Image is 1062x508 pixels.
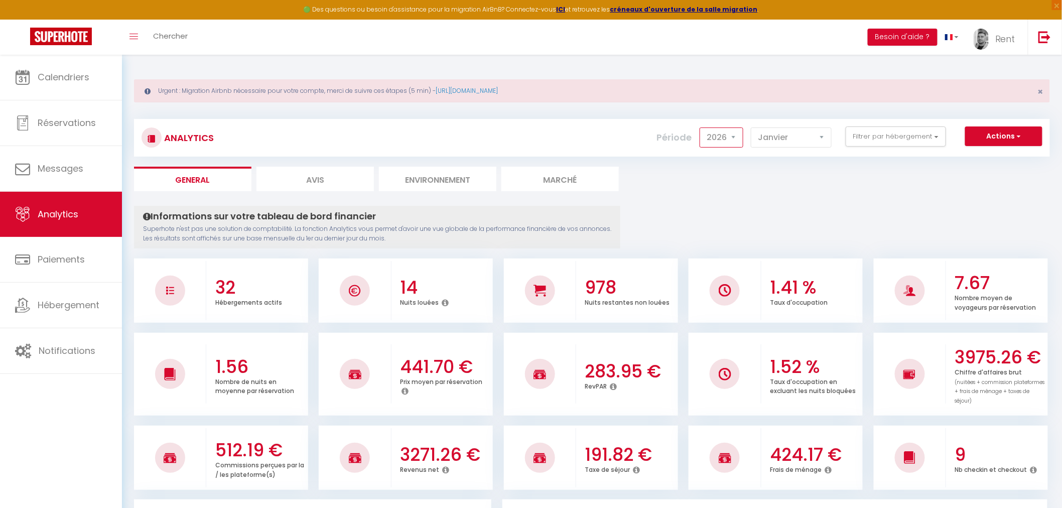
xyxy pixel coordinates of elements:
label: Période [657,126,692,149]
h3: 191.82 € [585,444,676,465]
p: Nuits restantes non louées [585,296,670,307]
img: Super Booking [30,28,92,45]
span: (nuitées + commission plateformes + frais de ménage + taxes de séjour) [955,378,1045,405]
a: Chercher [146,20,195,55]
p: Taux d'occupation [770,296,828,307]
span: Messages [38,162,83,175]
span: Chercher [153,31,188,41]
h3: 1.41 % [770,277,860,298]
p: Commissions perçues par la / les plateforme(s) [215,459,304,479]
h4: Informations sur votre tableau de bord financier [143,211,611,222]
img: logout [1038,31,1051,43]
a: ... Rent [966,20,1028,55]
p: Hébergements actifs [215,296,282,307]
p: Taxe de séjour [585,463,630,474]
p: Nombre de nuits en moyenne par réservation [215,375,294,396]
button: Besoin d'aide ? [868,29,938,46]
span: Réservations [38,116,96,129]
p: Nb checkin et checkout [955,463,1027,474]
h3: 3975.26 € [955,347,1045,368]
button: Filtrer par hébergement [846,126,946,147]
span: × [1038,85,1043,98]
h3: 512.19 € [215,440,306,461]
p: Nombre moyen de voyageurs par réservation [955,292,1036,312]
li: Marché [501,167,619,191]
img: NO IMAGE [719,368,731,380]
p: Taux d'occupation en excluant les nuits bloquées [770,375,856,396]
h3: 9 [955,444,1045,465]
h3: 1.52 % [770,356,860,377]
h3: 978 [585,277,676,298]
h3: 3271.26 € [400,444,490,465]
span: Paiements [38,253,85,266]
p: Prix moyen par réservation [400,375,482,386]
h3: 441.70 € [400,356,490,377]
button: Actions [965,126,1042,147]
span: Notifications [39,344,95,357]
p: RevPAR [585,380,607,391]
p: Superhote n'est pas une solution de comptabilité. La fonction Analytics vous permet d'avoir une v... [143,224,611,243]
a: [URL][DOMAIN_NAME] [436,86,498,95]
h3: 1.56 [215,356,306,377]
button: Close [1038,87,1043,96]
h3: Analytics [162,126,214,149]
h3: 14 [400,277,490,298]
h3: 283.95 € [585,361,676,382]
p: Frais de ménage [770,463,822,474]
span: Calendriers [38,71,89,83]
div: Urgent : Migration Airbnb nécessaire pour votre compte, merci de suivre ces étapes (5 min) - [134,79,1050,102]
span: Rent [995,33,1015,45]
h3: 424.17 € [770,444,860,465]
h3: 7.67 [955,273,1045,294]
span: Analytics [38,208,78,220]
p: Nuits louées [400,296,439,307]
img: NO IMAGE [166,287,174,295]
a: créneaux d'ouverture de la salle migration [610,5,758,14]
span: Hébergement [38,299,99,311]
li: Avis [256,167,374,191]
h3: 32 [215,277,306,298]
img: NO IMAGE [903,368,916,380]
p: Revenus net [400,463,439,474]
button: Ouvrir le widget de chat LiveChat [8,4,38,34]
li: Environnement [379,167,496,191]
img: ... [974,29,989,50]
p: Chiffre d'affaires brut [955,366,1045,405]
a: ICI [557,5,566,14]
li: General [134,167,251,191]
